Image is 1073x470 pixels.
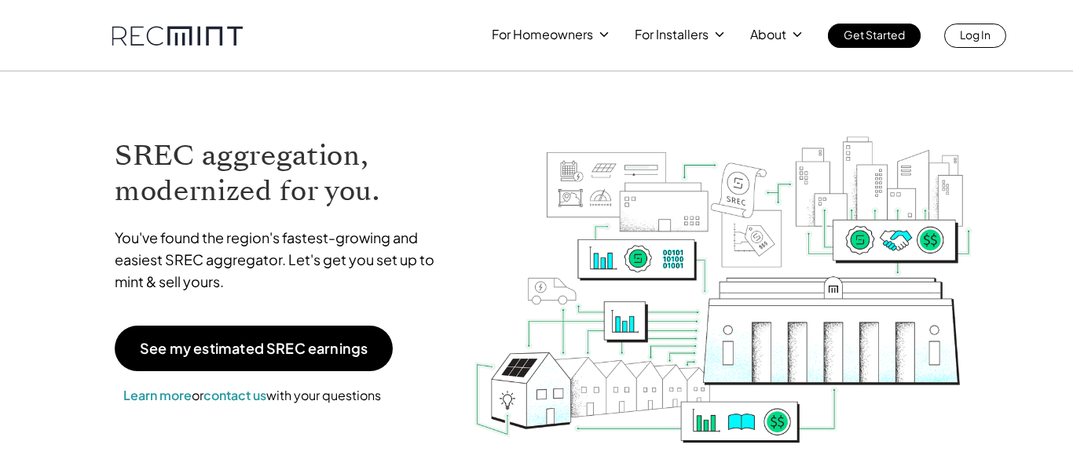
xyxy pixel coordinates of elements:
[750,24,786,46] p: About
[944,24,1006,48] a: Log In
[828,24,921,48] a: Get Started
[123,387,192,403] a: Learn more
[115,227,449,293] p: You've found the region's fastest-growing and easiest SREC aggregator. Let's get you set up to mi...
[115,326,393,371] a: See my estimated SREC earnings
[140,341,368,355] p: See my estimated SREC earnings
[844,24,905,46] p: Get Started
[473,95,974,447] img: RECmint value cycle
[115,138,449,209] h1: SREC aggregation, modernized for you.
[115,385,390,406] p: or with your questions
[492,24,593,46] p: For Homeowners
[960,24,991,46] p: Log In
[635,24,709,46] p: For Installers
[203,387,266,403] a: contact us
